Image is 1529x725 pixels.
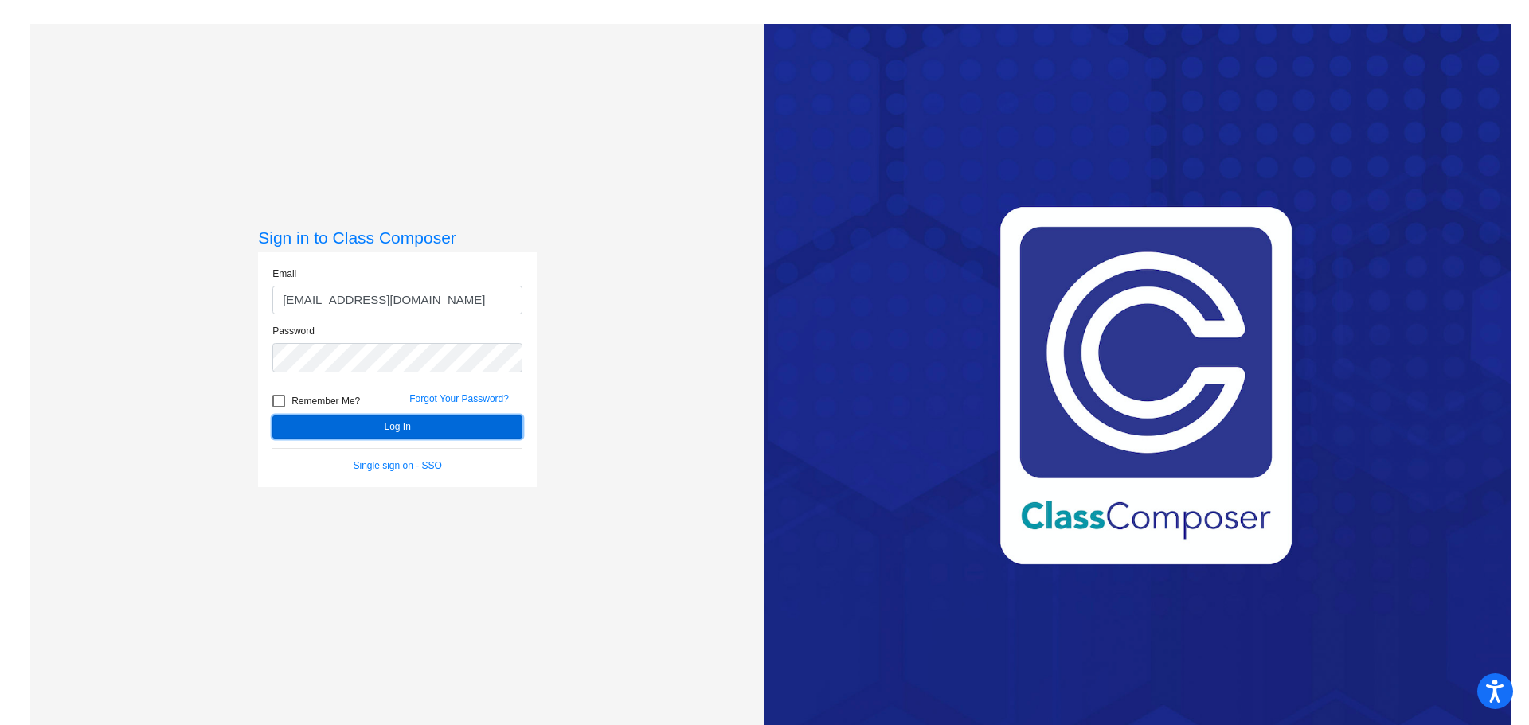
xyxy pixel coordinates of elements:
[272,267,296,281] label: Email
[354,460,442,471] a: Single sign on - SSO
[291,392,360,411] span: Remember Me?
[258,228,537,248] h3: Sign in to Class Composer
[272,324,315,338] label: Password
[409,393,509,404] a: Forgot Your Password?
[272,415,522,439] button: Log In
